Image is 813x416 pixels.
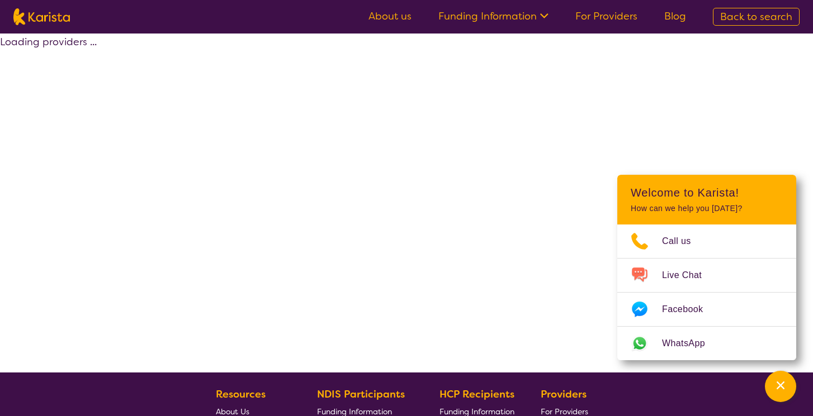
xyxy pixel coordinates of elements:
[13,8,70,25] img: Karista logo
[317,388,405,401] b: NDIS Participants
[541,388,587,401] b: Providers
[617,327,796,360] a: Web link opens in a new tab.
[216,388,266,401] b: Resources
[617,224,796,360] ul: Choose channel
[662,301,716,318] span: Facebook
[575,9,637,23] a: For Providers
[617,175,796,360] div: Channel Menu
[438,9,549,23] a: Funding Information
[368,9,412,23] a: About us
[631,204,783,213] p: How can we help you [DATE]?
[664,9,686,23] a: Blog
[662,335,719,352] span: WhatsApp
[765,371,796,402] button: Channel Menu
[713,8,800,26] a: Back to search
[662,267,715,284] span: Live Chat
[631,186,783,199] h2: Welcome to Karista!
[662,233,705,250] span: Call us
[439,388,514,401] b: HCP Recipients
[720,10,792,23] span: Back to search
